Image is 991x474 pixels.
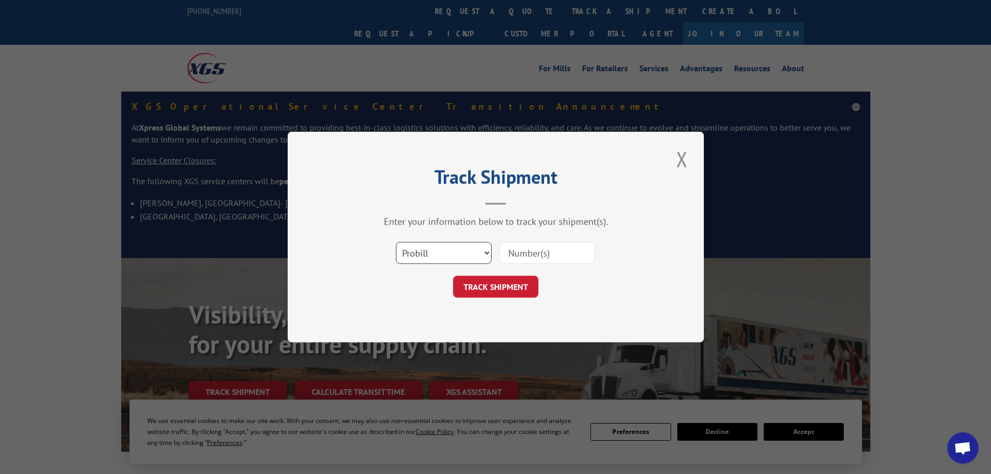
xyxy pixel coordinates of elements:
[947,432,979,464] a: Open chat
[340,170,652,189] h2: Track Shipment
[499,242,595,264] input: Number(s)
[673,145,691,173] button: Close modal
[453,276,538,298] button: TRACK SHIPMENT
[340,215,652,227] div: Enter your information below to track your shipment(s).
